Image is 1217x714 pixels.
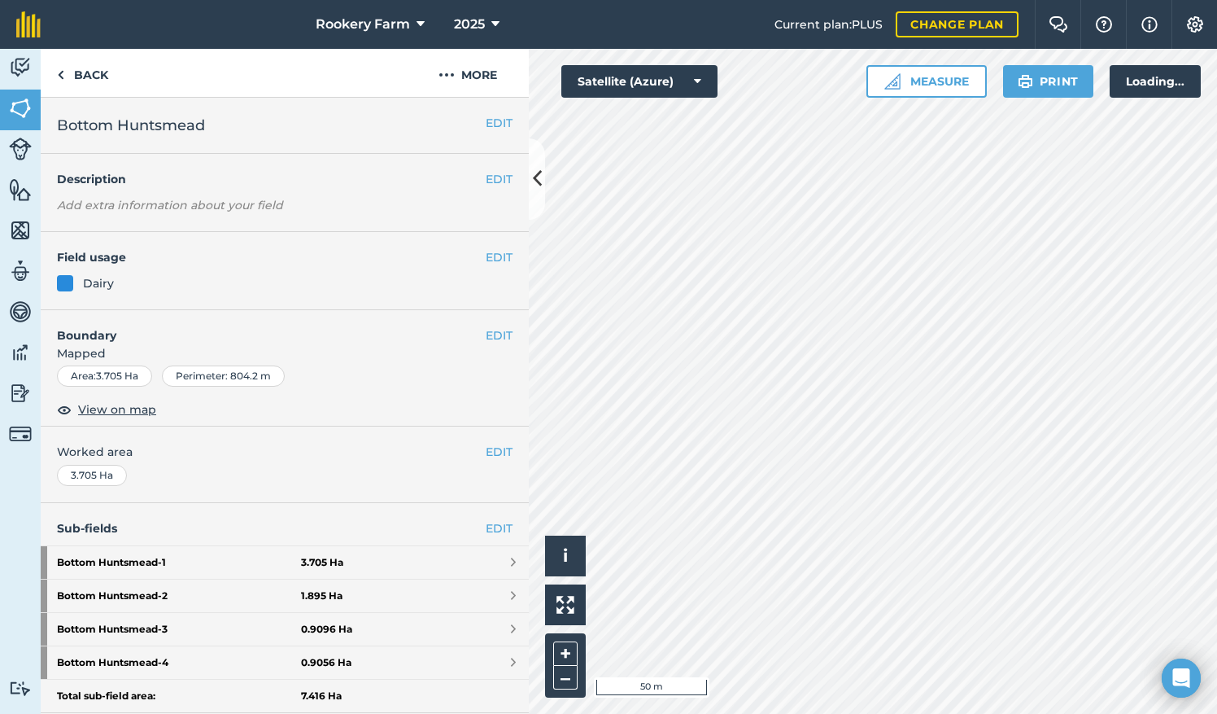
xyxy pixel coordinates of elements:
a: Change plan [896,11,1019,37]
button: + [553,642,578,666]
em: Add extra information about your field [57,198,283,212]
button: i [545,536,586,576]
img: fieldmargin Logo [16,11,41,37]
button: EDIT [486,248,513,266]
h4: Sub-fields [41,519,529,537]
span: Rookery Farm [316,15,410,34]
h4: Description [57,170,513,188]
img: Ruler icon [884,73,901,90]
h4: Field usage [57,248,486,266]
button: EDIT [486,170,513,188]
strong: Bottom Huntsmead - 4 [57,646,301,679]
img: svg+xml;base64,PHN2ZyB4bWxucz0iaHR0cDovL3d3dy53My5vcmcvMjAwMC9zdmciIHdpZHRoPSI1NiIgaGVpZ2h0PSI2MC... [9,96,32,120]
img: svg+xml;base64,PD94bWwgdmVyc2lvbj0iMS4wIiBlbmNvZGluZz0idXRmLTgiPz4KPCEtLSBHZW5lcmF0b3I6IEFkb2JlIE... [9,138,32,160]
h4: Boundary [41,310,486,344]
div: Area : 3.705 Ha [57,366,152,387]
a: EDIT [486,519,513,537]
img: svg+xml;base64,PD94bWwgdmVyc2lvbj0iMS4wIiBlbmNvZGluZz0idXRmLTgiPz4KPCEtLSBHZW5lcmF0b3I6IEFkb2JlIE... [9,300,32,324]
strong: 7.416 Ha [301,690,342,703]
button: EDIT [486,114,513,132]
img: svg+xml;base64,PD94bWwgdmVyc2lvbj0iMS4wIiBlbmNvZGluZz0idXRmLTgiPz4KPCEtLSBHZW5lcmF0b3I6IEFkb2JlIE... [9,381,32,405]
span: View on map [78,401,156,418]
div: Perimeter : 804.2 m [162,366,285,387]
strong: 0.9096 Ha [301,623,352,636]
img: svg+xml;base64,PHN2ZyB4bWxucz0iaHR0cDovL3d3dy53My5vcmcvMjAwMC9zdmciIHdpZHRoPSIyMCIgaGVpZ2h0PSIyNC... [438,65,455,85]
img: svg+xml;base64,PHN2ZyB4bWxucz0iaHR0cDovL3d3dy53My5vcmcvMjAwMC9zdmciIHdpZHRoPSIxNyIgaGVpZ2h0PSIxNy... [1141,15,1158,34]
img: Four arrows, one pointing top left, one top right, one bottom right and the last bottom left [556,596,574,614]
button: – [553,666,578,690]
button: Print [1003,65,1094,98]
img: svg+xml;base64,PHN2ZyB4bWxucz0iaHR0cDovL3d3dy53My5vcmcvMjAwMC9zdmciIHdpZHRoPSIxOCIgaGVpZ2h0PSIyNC... [57,400,72,419]
strong: 1.895 Ha [301,589,342,602]
span: Worked area [57,443,513,461]
strong: Bottom Huntsmead - 1 [57,546,301,579]
a: Bottom Huntsmead-30.9096 Ha [41,613,529,646]
strong: Bottom Huntsmead - 2 [57,580,301,612]
button: EDIT [486,326,513,344]
img: svg+xml;base64,PHN2ZyB4bWxucz0iaHR0cDovL3d3dy53My5vcmcvMjAwMC9zdmciIHdpZHRoPSI1NiIgaGVpZ2h0PSI2MC... [9,177,32,202]
img: svg+xml;base64,PD94bWwgdmVyc2lvbj0iMS4wIiBlbmNvZGluZz0idXRmLTgiPz4KPCEtLSBHZW5lcmF0b3I6IEFkb2JlIE... [9,423,32,445]
strong: Bottom Huntsmead - 3 [57,613,301,646]
button: More [407,49,529,97]
span: Current plan : PLUS [774,15,883,33]
button: EDIT [486,443,513,461]
img: svg+xml;base64,PD94bWwgdmVyc2lvbj0iMS4wIiBlbmNvZGluZz0idXRmLTgiPz4KPCEtLSBHZW5lcmF0b3I6IEFkb2JlIE... [9,55,32,80]
img: A cog icon [1185,16,1205,33]
button: Measure [866,65,987,98]
strong: Total sub-field area: [57,690,301,703]
span: Mapped [41,344,529,362]
button: View on map [57,400,156,419]
span: i [563,545,568,566]
div: 3.705 Ha [57,465,127,486]
div: Loading... [1110,65,1201,98]
a: Bottom Huntsmead-21.895 Ha [41,580,529,612]
img: Two speech bubbles overlapping with the left bubble in the forefront [1049,16,1068,33]
a: Bottom Huntsmead-13.705 Ha [41,546,529,579]
div: Dairy [83,274,114,292]
strong: 3.705 Ha [301,556,343,569]
div: Open Intercom Messenger [1162,659,1201,698]
img: svg+xml;base64,PHN2ZyB4bWxucz0iaHR0cDovL3d3dy53My5vcmcvMjAwMC9zdmciIHdpZHRoPSI1NiIgaGVpZ2h0PSI2MC... [9,218,32,243]
img: svg+xml;base64,PD94bWwgdmVyc2lvbj0iMS4wIiBlbmNvZGluZz0idXRmLTgiPz4KPCEtLSBHZW5lcmF0b3I6IEFkb2JlIE... [9,259,32,283]
span: Bottom Huntsmead [57,114,205,137]
a: Bottom Huntsmead-40.9056 Ha [41,646,529,679]
img: svg+xml;base64,PHN2ZyB4bWxucz0iaHR0cDovL3d3dy53My5vcmcvMjAwMC9zdmciIHdpZHRoPSI5IiBoZWlnaHQ9IjI0Ii... [57,65,64,85]
strong: 0.9056 Ha [301,656,351,669]
a: Back [41,49,124,97]
img: svg+xml;base64,PD94bWwgdmVyc2lvbj0iMS4wIiBlbmNvZGluZz0idXRmLTgiPz4KPCEtLSBHZW5lcmF0b3I6IEFkb2JlIE... [9,340,32,365]
img: svg+xml;base64,PD94bWwgdmVyc2lvbj0iMS4wIiBlbmNvZGluZz0idXRmLTgiPz4KPCEtLSBHZW5lcmF0b3I6IEFkb2JlIE... [9,681,32,696]
img: svg+xml;base64,PHN2ZyB4bWxucz0iaHR0cDovL3d3dy53My5vcmcvMjAwMC9zdmciIHdpZHRoPSIxOSIgaGVpZ2h0PSIyNC... [1018,72,1033,91]
button: Satellite (Azure) [561,65,718,98]
span: 2025 [454,15,485,34]
img: A question mark icon [1094,16,1114,33]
